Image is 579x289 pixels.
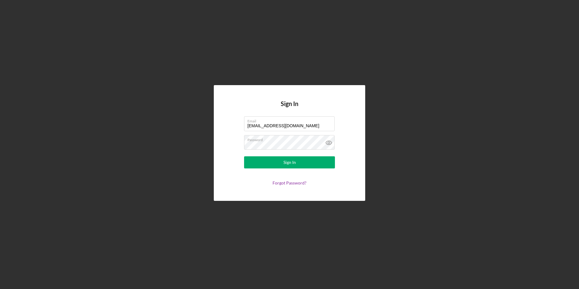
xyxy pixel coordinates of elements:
[244,156,335,168] button: Sign In
[247,135,335,142] label: Password
[247,117,335,123] label: Email
[273,180,306,185] a: Forgot Password?
[281,100,298,116] h4: Sign In
[283,156,296,168] div: Sign In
